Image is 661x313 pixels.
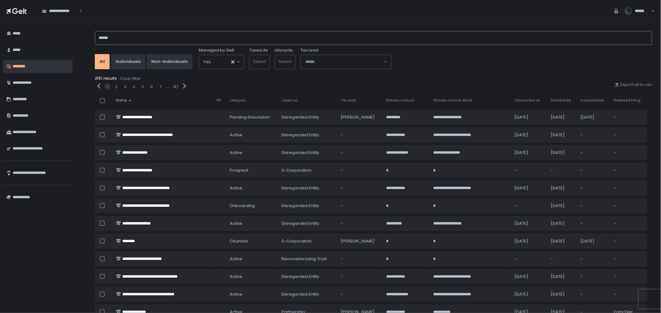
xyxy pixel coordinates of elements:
div: - [581,274,607,279]
div: - [614,203,644,209]
div: [DATE] [551,150,573,156]
div: Disregarded Entity [282,221,333,226]
div: Disregarded Entity [282,132,333,138]
div: [DATE] [514,292,543,297]
label: Taxed As [249,47,268,53]
div: [DATE] [551,292,573,297]
div: [DATE] [514,185,543,191]
div: [DATE] [514,150,543,156]
button: 3 [124,84,126,90]
div: - [514,256,543,262]
div: - [341,150,379,156]
div: 2151 results [95,76,652,82]
div: [DATE] [514,132,543,138]
span: Preferred Filing [614,98,641,103]
div: - [341,292,379,297]
span: active [230,132,243,138]
span: Inactive Date [581,98,604,103]
div: Disregarded Entity [282,114,333,120]
div: Search for option [199,55,244,69]
span: Onboarded on [514,98,540,103]
button: 6 [150,84,153,90]
label: Lifecycle [275,47,293,53]
button: Individuals [111,54,145,69]
input: Search for option [305,59,384,65]
div: - [551,168,573,173]
button: Export all to csv [615,82,652,88]
button: 4 [133,84,136,90]
div: [DATE] [514,274,543,279]
div: - [614,221,644,226]
div: Individuals [116,59,141,64]
div: - [341,132,379,138]
span: Managed by Gelt [199,47,234,53]
div: [DATE] [514,114,543,120]
div: [DATE] [551,221,573,226]
button: 7 [160,84,162,90]
div: Disregarded Entity [282,292,333,297]
div: Clear filter [120,76,141,82]
span: active [230,150,243,156]
div: All [100,59,105,64]
div: [DATE] [551,132,573,138]
div: - [614,274,644,279]
button: 5 [142,84,144,90]
span: pending Dissolution [230,114,270,120]
span: Active Date [551,98,571,103]
div: - [551,256,573,262]
div: [DATE] [551,185,573,191]
div: [DATE] [514,221,543,226]
div: - [341,274,379,279]
span: onboarding [230,203,255,209]
div: - [614,292,644,297]
span: Yes [203,59,211,65]
div: - [341,185,379,191]
div: - [581,292,607,297]
span: Name [116,98,127,103]
span: Tax Lead [300,47,318,53]
span: active [230,256,243,262]
div: [DATE] [551,114,573,120]
span: VIP [216,98,221,103]
div: S-Corporation [282,168,333,173]
div: - [514,168,543,173]
div: - [341,221,379,226]
button: 2 [115,84,118,90]
span: Tax lead [341,98,356,103]
div: Disregarded Entity [282,185,333,191]
span: active [230,274,243,279]
div: - [614,150,644,156]
div: - [581,132,607,138]
span: Taxed as [282,98,298,103]
div: Revocable Living Trust [282,256,333,262]
button: 1 [107,84,108,90]
span: prospect [230,168,249,173]
div: [DATE] [581,114,607,120]
div: Non-Individuals [151,59,188,64]
div: - [614,168,644,173]
div: - [614,185,644,191]
button: All [95,54,110,69]
div: [PERSON_NAME] [341,238,379,244]
input: Search for option [211,59,231,65]
div: - [581,185,607,191]
div: [DATE] [514,238,543,244]
span: Select [279,58,292,64]
div: - [614,238,644,244]
span: active [230,221,243,226]
button: 87 [174,84,179,90]
div: - [514,203,543,209]
div: - [614,256,644,262]
button: Non-Individuals [147,54,192,69]
span: active [230,292,243,297]
div: [DATE] [551,274,573,279]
